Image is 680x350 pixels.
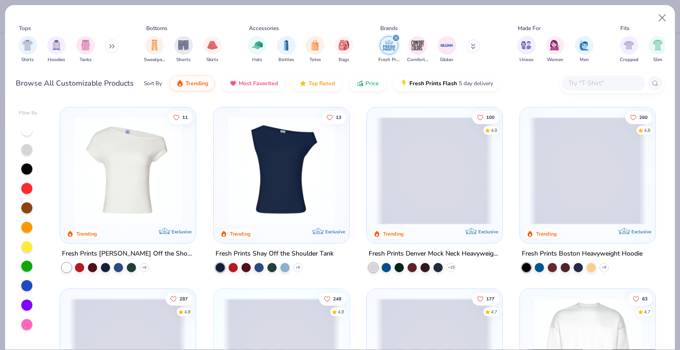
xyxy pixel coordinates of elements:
[575,36,593,63] div: filter for Men
[146,24,167,32] div: Bottoms
[252,40,263,50] img: Hats Image
[19,24,31,32] div: Tops
[21,56,34,63] span: Shirts
[620,56,638,63] span: Cropped
[365,80,379,87] span: Price
[144,36,165,63] div: filter for Sweatpants
[207,40,218,50] img: Skirts Image
[22,40,33,50] img: Shirts Image
[185,80,208,87] span: Trending
[176,56,191,63] span: Shorts
[568,78,639,88] input: Try "T-Shirt"
[409,80,457,87] span: Fresh Prints Flash
[440,56,453,63] span: Gildan
[174,36,193,63] div: filter for Shorts
[203,36,222,63] div: filter for Skirts
[277,36,296,63] button: filter button
[277,36,296,63] div: filter for Bottles
[438,36,456,63] div: filter for Gildan
[19,36,37,63] div: filter for Shirts
[149,40,160,50] img: Sweatpants Image
[176,80,184,87] img: trending.gif
[378,56,400,63] span: Fresh Prints
[80,56,92,63] span: Tanks
[223,75,285,91] button: Most Favorited
[546,36,564,63] button: filter button
[335,36,353,63] button: filter button
[47,36,66,63] div: filter for Hoodies
[575,36,593,63] button: filter button
[349,75,386,91] button: Price
[653,40,663,50] img: Slim Image
[310,40,320,50] img: Totes Image
[203,36,222,63] button: filter button
[459,78,493,89] span: 5 day delivery
[649,36,667,63] div: filter for Slim
[144,79,162,87] div: Sort By
[281,40,291,50] img: Bottles Image
[239,80,278,87] span: Most Favorited
[309,80,335,87] span: Top Rated
[76,36,95,63] div: filter for Tanks
[339,40,349,50] img: Bags Image
[517,36,536,63] div: filter for Unisex
[521,40,532,50] img: Unisex Image
[248,36,266,63] button: filter button
[249,24,279,32] div: Accessories
[306,36,324,63] div: filter for Totes
[309,56,321,63] span: Totes
[624,40,634,50] img: Cropped Image
[19,36,37,63] button: filter button
[440,38,454,52] img: Gildan Image
[48,56,65,63] span: Hoodies
[252,56,262,63] span: Hats
[169,75,215,91] button: Trending
[174,36,193,63] button: filter button
[80,40,91,50] img: Tanks Image
[620,36,638,63] div: filter for Cropped
[579,40,589,50] img: Men Image
[339,56,349,63] span: Bags
[393,75,500,91] button: Fresh Prints Flash5 day delivery
[400,80,408,87] img: flash.gif
[380,24,398,32] div: Brands
[550,40,561,50] img: Women Image
[292,75,342,91] button: Top Rated
[229,80,237,87] img: most_fav.gif
[378,36,400,63] div: filter for Fresh Prints
[649,36,667,63] button: filter button
[517,36,536,63] button: filter button
[519,56,533,63] span: Unisex
[378,36,400,63] button: filter button
[546,36,564,63] div: filter for Women
[144,56,165,63] span: Sweatpants
[206,56,218,63] span: Skirts
[653,56,662,63] span: Slim
[407,36,428,63] div: filter for Comfort Colors
[51,40,62,50] img: Hoodies Image
[620,36,638,63] button: filter button
[407,36,428,63] button: filter button
[299,80,307,87] img: TopRated.gif
[178,40,189,50] img: Shorts Image
[47,36,66,63] button: filter button
[654,9,671,27] button: Close
[76,36,95,63] button: filter button
[19,110,37,117] div: Filter By
[278,56,294,63] span: Bottles
[306,36,324,63] button: filter button
[335,36,353,63] div: filter for Bags
[547,56,563,63] span: Women
[16,78,134,89] div: Browse All Customizable Products
[407,56,428,63] span: Comfort Colors
[382,38,396,52] img: Fresh Prints Image
[144,36,165,63] button: filter button
[438,36,456,63] button: filter button
[248,36,266,63] div: filter for Hats
[411,38,425,52] img: Comfort Colors Image
[518,24,541,32] div: Made For
[580,56,589,63] span: Men
[620,24,630,32] div: Fits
